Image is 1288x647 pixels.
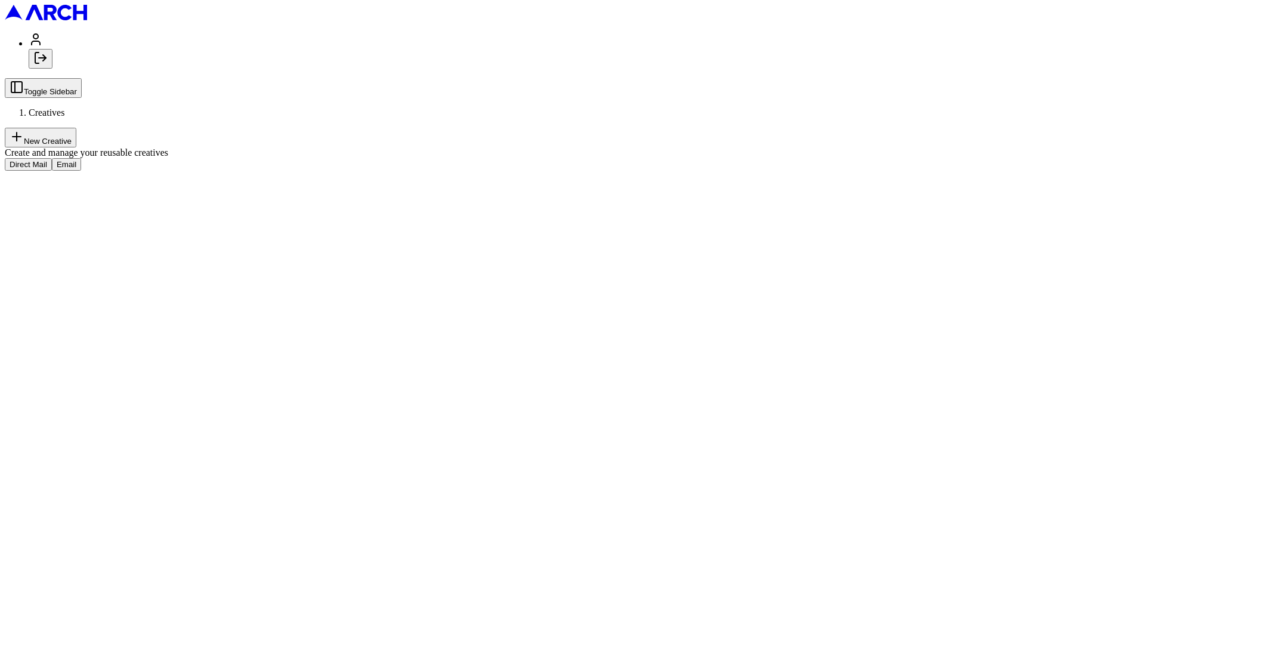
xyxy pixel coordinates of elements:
button: Toggle Sidebar [5,78,82,98]
button: Direct Mail [5,158,52,171]
button: Email [52,158,81,171]
button: Log out [29,49,52,69]
span: Creatives [29,107,64,118]
nav: breadcrumb [5,107,1283,118]
span: Toggle Sidebar [24,87,77,96]
button: New Creative [5,128,76,147]
div: Create and manage your reusable creatives [5,147,1283,158]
